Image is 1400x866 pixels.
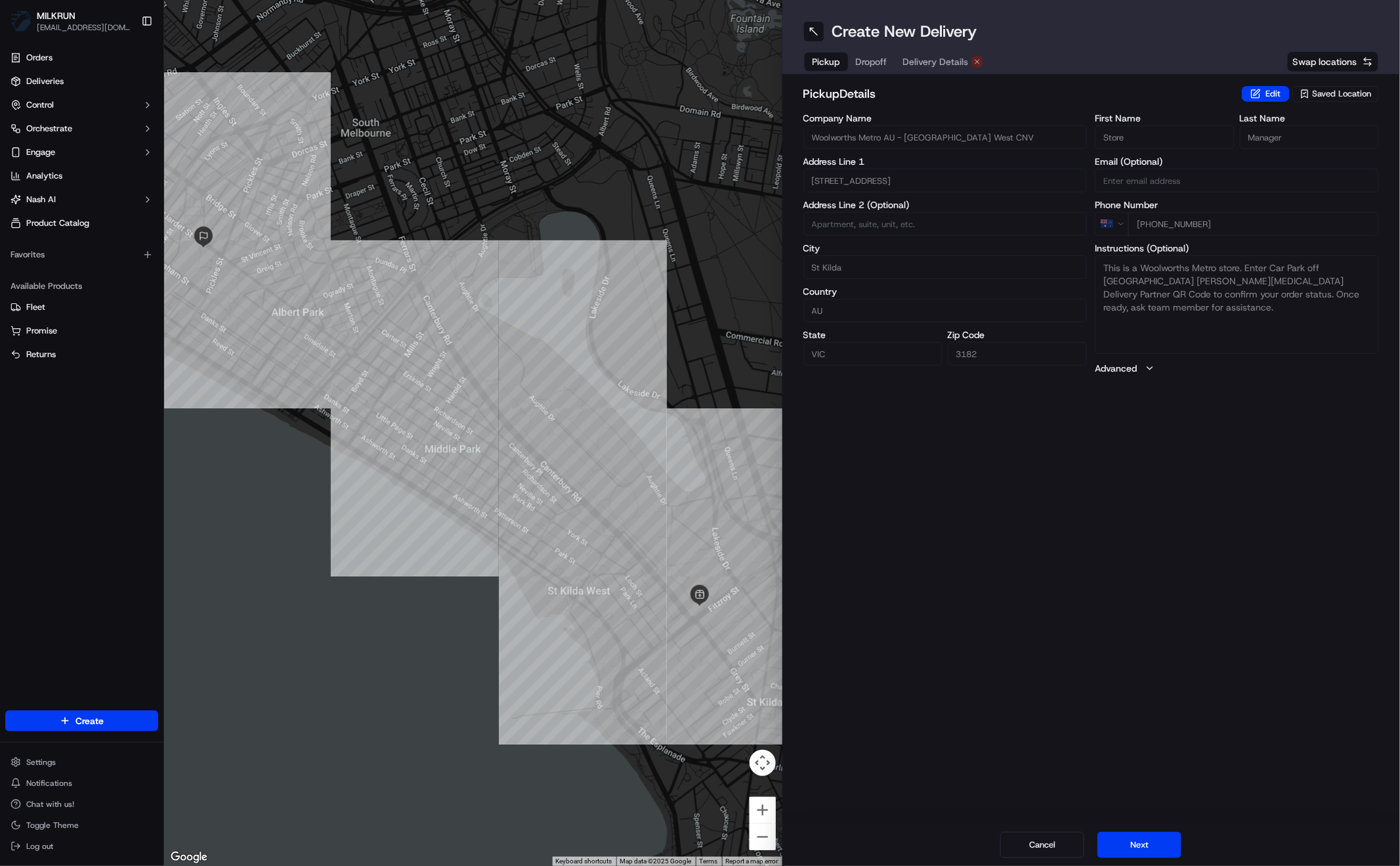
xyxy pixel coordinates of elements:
[803,169,1088,192] input: Enter address
[11,11,32,32] img: MILKRUN
[5,297,158,318] button: Fleet
[1095,114,1234,123] label: First Name
[5,244,158,265] div: Favorites
[1095,200,1379,209] label: Phone Number
[948,342,1087,366] input: Enter zip code
[803,114,1088,123] label: Company Name
[5,71,158,92] a: Deliveries
[26,217,89,229] span: Product Catalog
[5,774,158,792] button: Notifications
[856,55,887,68] span: Dropoff
[803,342,943,366] input: Enter state
[124,190,211,204] span: API Documentation
[26,123,72,135] span: Orchestrate
[37,22,131,33] button: [EMAIL_ADDRESS][DOMAIN_NAME]
[111,192,121,202] div: 💻
[75,714,104,727] span: Create
[803,85,1235,103] h2: pickup Details
[803,244,1088,253] label: City
[5,189,158,210] button: Nash AI
[5,165,158,186] a: Analytics
[903,55,969,68] span: Delivery Details
[1240,125,1379,149] input: Enter last name
[1287,51,1379,72] button: Swap locations
[803,200,1088,209] label: Address Line 2 (Optional)
[13,125,37,149] img: 1736555255976-a54dd68f-1ca7-489b-9aae-adbdc363a1c4
[1128,212,1379,236] input: Enter phone number
[5,5,136,37] button: MILKRUNMILKRUN[EMAIL_ADDRESS][DOMAIN_NAME]
[106,185,216,209] a: 💻API Documentation
[34,85,236,98] input: Got a question? Start typing here...
[26,325,57,337] span: Promise
[1095,157,1379,166] label: Email (Optional)
[8,185,106,209] a: 📗Knowledge Base
[1095,125,1234,149] input: Enter first name
[5,816,158,834] button: Toggle Theme
[1240,114,1379,123] label: Last Name
[1095,362,1379,375] button: Advanced
[1313,88,1372,100] span: Saved Location
[803,299,1088,322] input: Enter country
[26,194,56,206] span: Nash AI
[13,53,239,74] p: Welcome 👋
[11,325,153,337] a: Promise
[93,222,159,232] a: Powered byPylon
[11,349,153,360] a: Returns
[13,192,24,202] div: 📗
[167,849,211,866] a: Open this area in Google Maps (opens a new window)
[5,142,158,163] button: Engage
[750,750,776,776] button: Map camera controls
[1293,55,1357,68] span: Swap locations
[803,157,1088,166] label: Address Line 1
[223,129,239,145] button: Start new chat
[37,9,75,22] button: MILKRUN
[803,255,1088,279] input: Enter city
[1292,85,1379,103] button: Saved Location
[26,146,55,158] span: Engage
[13,13,39,39] img: Nash
[556,857,612,866] button: Keyboard shortcuts
[26,190,100,204] span: Knowledge Base
[1095,169,1379,192] input: Enter email address
[5,95,158,116] button: Control
[5,344,158,365] button: Returns
[45,139,166,149] div: We're available if you need us!
[26,301,45,313] span: Fleet
[948,330,1087,339] label: Zip Code
[11,301,153,313] a: Fleet
[167,849,211,866] img: Google
[26,52,53,64] span: Orders
[5,213,158,234] a: Product Catalog
[1095,244,1379,253] label: Instructions (Optional)
[26,757,56,768] span: Settings
[5,47,158,68] a: Orders
[26,778,72,789] span: Notifications
[5,837,158,855] button: Log out
[813,55,840,68] span: Pickup
[1000,832,1084,858] button: Cancel
[5,795,158,813] button: Chat with us!
[832,21,977,42] h1: Create New Delivery
[1095,362,1137,375] label: Advanced
[803,287,1088,296] label: Country
[750,824,776,850] button: Zoom out
[26,99,54,111] span: Control
[1097,832,1181,858] button: Next
[620,857,692,865] span: Map data ©2025 Google
[5,710,158,731] button: Create
[5,320,158,341] button: Promise
[5,276,158,297] div: Available Products
[131,223,159,232] span: Pylon
[1095,255,1379,354] textarea: This is a Woolworths Metro store. Enter Car Park off [GEOGRAPHIC_DATA] [PERSON_NAME][MEDICAL_DATA...
[803,125,1088,149] input: Enter company name
[803,212,1088,236] input: Apartment, suite, unit, etc.
[26,841,53,852] span: Log out
[26,170,62,182] span: Analytics
[803,330,943,339] label: State
[45,125,215,139] div: Start new chat
[26,799,74,810] span: Chat with us!
[5,753,158,771] button: Settings
[5,118,158,139] button: Orchestrate
[1242,86,1290,102] button: Edit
